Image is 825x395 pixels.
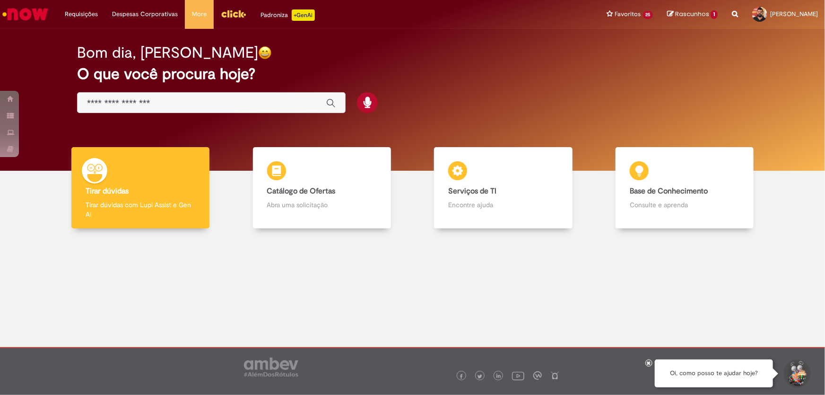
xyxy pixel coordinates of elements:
div: Oi, como posso te ajudar hoje? [655,360,773,387]
span: Favoritos [615,9,641,19]
p: Abra uma solicitação [267,200,377,210]
img: logo_footer_ambev_rotulo_gray.png [244,358,298,377]
a: Catálogo de Ofertas Abra uma solicitação [231,147,413,229]
h2: Bom dia, [PERSON_NAME] [77,44,258,61]
p: +GenAi [292,9,315,21]
b: Base de Conhecimento [630,186,708,196]
a: Rascunhos [667,10,718,19]
h2: O que você procura hoje? [77,66,748,82]
b: Serviços de TI [448,186,496,196]
img: logo_footer_facebook.png [459,374,464,379]
span: [PERSON_NAME] [770,10,818,18]
img: logo_footer_youtube.png [512,369,524,382]
div: Padroniza [261,9,315,21]
button: Iniciar Conversa de Suporte [782,360,811,388]
span: Despesas Corporativas [112,9,178,19]
img: click_logo_yellow_360x200.png [221,7,246,21]
span: Requisições [65,9,98,19]
span: More [192,9,207,19]
img: logo_footer_workplace.png [533,371,542,380]
a: Serviços de TI Encontre ajuda [413,147,594,229]
p: Encontre ajuda [448,200,558,210]
img: ServiceNow [1,5,50,24]
img: happy-face.png [258,46,272,60]
img: logo_footer_naosei.png [551,371,559,380]
p: Tirar dúvidas com Lupi Assist e Gen Ai [86,200,195,219]
img: logo_footer_twitter.png [478,374,482,379]
a: Base de Conhecimento Consulte e aprenda [594,147,775,229]
b: Tirar dúvidas [86,186,129,196]
b: Catálogo de Ofertas [267,186,336,196]
img: logo_footer_linkedin.png [496,374,501,379]
p: Consulte e aprenda [630,200,739,210]
span: 1 [711,10,718,19]
span: 25 [643,11,653,19]
span: Rascunhos [675,9,709,18]
a: Tirar dúvidas Tirar dúvidas com Lupi Assist e Gen Ai [50,147,231,229]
